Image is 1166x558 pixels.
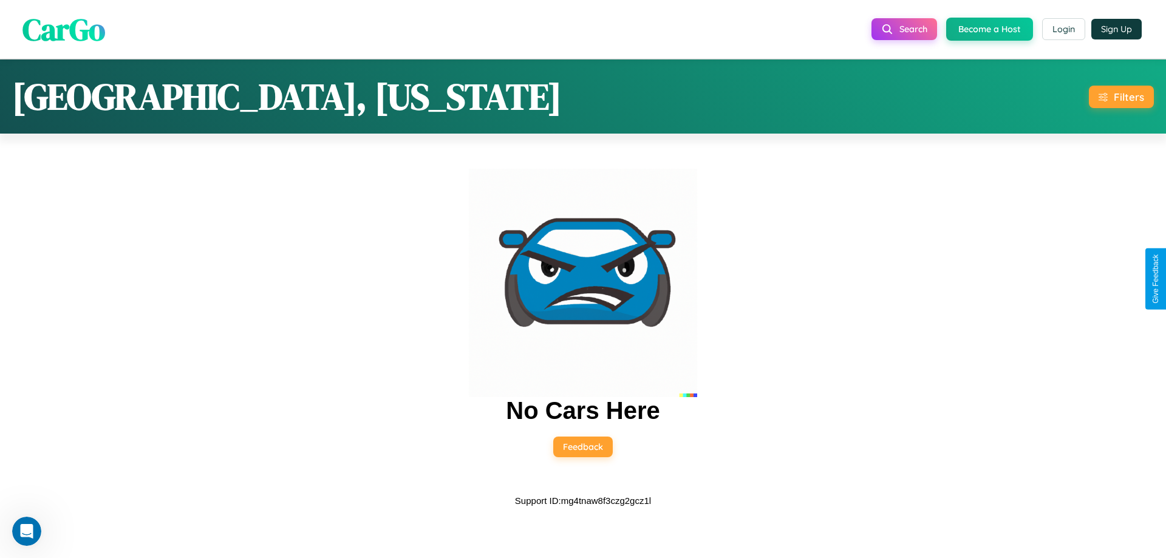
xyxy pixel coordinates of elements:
button: Filters [1089,86,1154,108]
div: Give Feedback [1151,254,1160,304]
button: Feedback [553,437,613,457]
h2: No Cars Here [506,397,660,424]
span: Search [899,24,927,35]
img: car [469,169,697,397]
span: CarGo [22,8,105,50]
button: Search [871,18,937,40]
h1: [GEOGRAPHIC_DATA], [US_STATE] [12,72,562,121]
button: Login [1042,18,1085,40]
p: Support ID: mg4tnaw8f3czg2gcz1l [515,492,651,509]
div: Filters [1114,90,1144,103]
button: Become a Host [946,18,1033,41]
iframe: Intercom live chat [12,517,41,546]
button: Sign Up [1091,19,1142,39]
